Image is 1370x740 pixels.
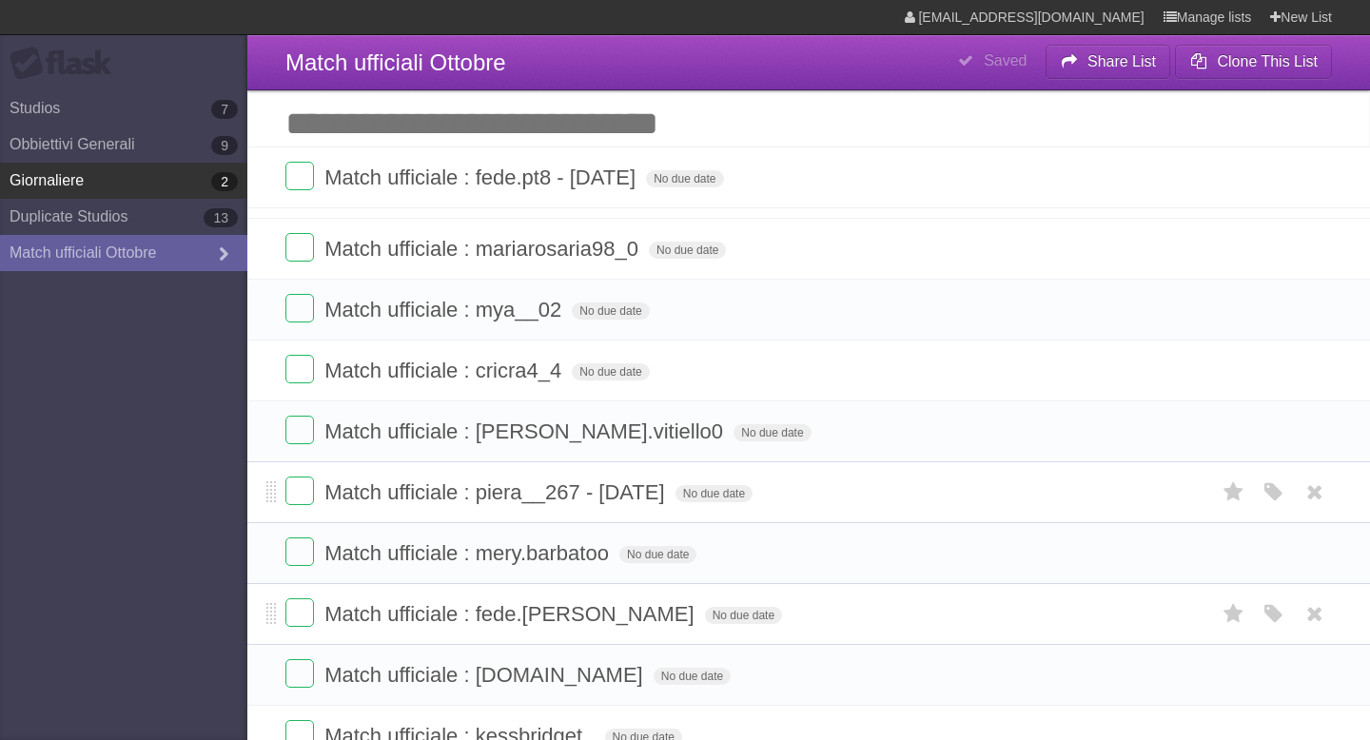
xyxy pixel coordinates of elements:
button: Share List [1046,45,1171,79]
b: 7 [211,100,238,119]
span: Match ufficiale : mariarosaria98_0 [324,237,643,261]
span: No due date [619,546,696,563]
span: No due date [572,363,649,380]
label: Done [285,477,314,505]
b: 2 [211,172,238,191]
span: Match ufficiale : fede.[PERSON_NAME] [324,602,698,626]
b: Share List [1087,53,1156,69]
span: No due date [675,485,753,502]
label: Star task [1216,477,1252,508]
label: Done [285,416,314,444]
span: No due date [654,668,731,685]
span: No due date [649,242,726,259]
label: Done [285,162,314,190]
label: Done [285,598,314,627]
span: Match ufficiale : fede.pt8 - [DATE] [324,166,640,189]
span: No due date [572,302,649,320]
span: Match ufficiale : cricra4_4 [324,359,566,382]
span: Match ufficiale : mery.barbatoo [324,541,614,565]
span: Match ufficiali Ottobre [285,49,506,75]
b: 9 [211,136,238,155]
b: Clone This List [1217,53,1318,69]
label: Done [285,537,314,566]
b: 13 [204,208,238,227]
label: Done [285,233,314,262]
button: Clone This List [1175,45,1332,79]
div: Flask [10,47,124,81]
label: Star task [1216,598,1252,630]
span: No due date [705,607,782,624]
span: Match ufficiale : [DOMAIN_NAME] [324,663,648,687]
label: Done [285,294,314,322]
span: Match ufficiale : piera__267 - [DATE] [324,480,669,504]
b: Saved [984,52,1027,68]
span: Match ufficiale : [PERSON_NAME].vitiello0 [324,419,728,443]
span: No due date [734,424,811,441]
label: Done [285,659,314,688]
span: Match ufficiale : mya__02 [324,298,566,321]
label: Done [285,355,314,383]
span: No due date [646,170,723,187]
